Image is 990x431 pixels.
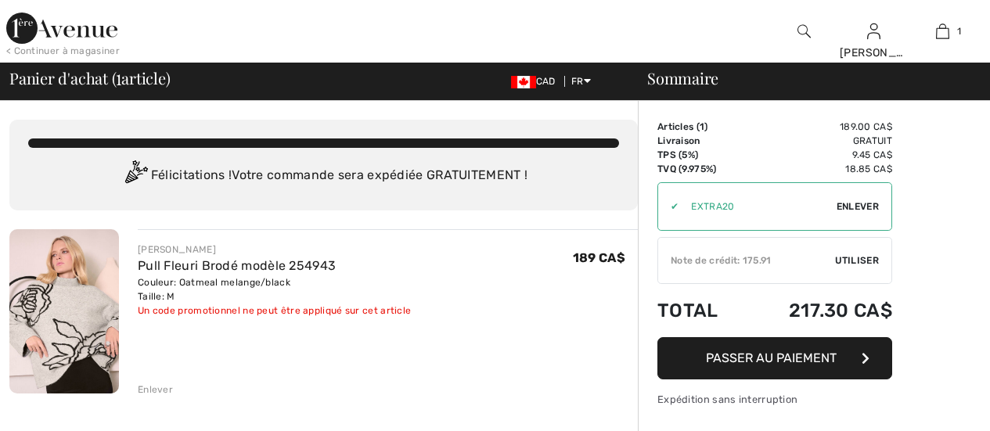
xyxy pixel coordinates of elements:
[657,162,744,176] td: TVQ (9.975%)
[573,250,625,265] span: 189 CA$
[9,229,119,393] img: Pull Fleuri Brodé modèle 254943
[679,183,837,230] input: Code promo
[571,76,591,87] span: FR
[511,76,562,87] span: CAD
[6,44,120,58] div: < Continuer à magasiner
[138,242,411,257] div: [PERSON_NAME]
[657,392,892,407] div: Expédition sans interruption
[28,160,619,192] div: Félicitations ! Votre commande sera expédiée GRATUITEMENT !
[658,199,679,214] div: ✔
[744,120,892,134] td: 189.00 CA$
[867,23,880,38] a: Se connecter
[658,253,835,268] div: Note de crédit: 175.91
[936,22,949,41] img: Mon panier
[628,70,981,86] div: Sommaire
[138,303,411,318] div: Un code promotionnel ne peut être appliqué sur cet article
[116,66,121,87] span: 1
[909,22,977,41] a: 1
[9,70,171,86] span: Panier d'achat ( article)
[797,22,811,41] img: recherche
[867,22,880,41] img: Mes infos
[657,120,744,134] td: Articles ( )
[511,76,536,88] img: Canadian Dollar
[957,24,961,38] span: 1
[835,253,879,268] span: Utiliser
[138,383,173,397] div: Enlever
[840,45,908,61] div: [PERSON_NAME]
[138,258,336,273] a: Pull Fleuri Brodé modèle 254943
[138,275,411,303] div: Couleur: Oatmeal melange/black Taille: M
[744,134,892,148] td: Gratuit
[657,337,892,379] button: Passer au paiement
[657,148,744,162] td: TPS (5%)
[706,350,837,365] span: Passer au paiement
[700,121,704,132] span: 1
[657,134,744,148] td: Livraison
[657,284,744,337] td: Total
[744,284,892,337] td: 217.30 CA$
[837,199,879,214] span: Enlever
[744,148,892,162] td: 9.45 CA$
[120,160,151,192] img: Congratulation2.svg
[6,13,117,44] img: 1ère Avenue
[744,162,892,176] td: 18.85 CA$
